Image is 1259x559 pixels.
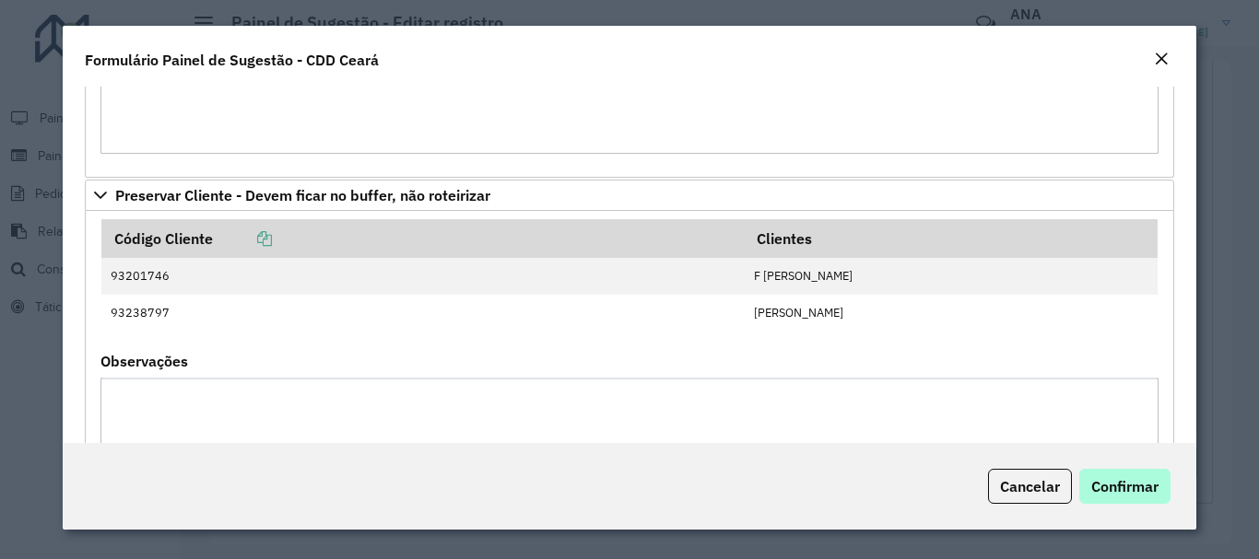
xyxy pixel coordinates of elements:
[115,188,490,203] span: Preservar Cliente - Devem ficar no buffer, não roteirizar
[213,229,272,248] a: Copiar
[744,295,1158,332] td: [PERSON_NAME]
[1000,477,1060,495] span: Cancelar
[1079,469,1171,504] button: Confirmar
[101,258,745,295] td: 93201746
[85,211,1173,557] div: Preservar Cliente - Devem ficar no buffer, não roteirizar
[85,180,1173,211] a: Preservar Cliente - Devem ficar no buffer, não roteirizar
[744,219,1158,258] th: Clientes
[100,350,188,372] label: Observações
[101,295,745,332] td: 93238797
[744,258,1158,295] td: F [PERSON_NAME]
[85,49,379,71] h4: Formulário Painel de Sugestão - CDD Ceará
[1091,477,1159,495] span: Confirmar
[101,219,745,258] th: Código Cliente
[1154,52,1169,66] em: Fechar
[988,469,1072,504] button: Cancelar
[1148,48,1174,72] button: Close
